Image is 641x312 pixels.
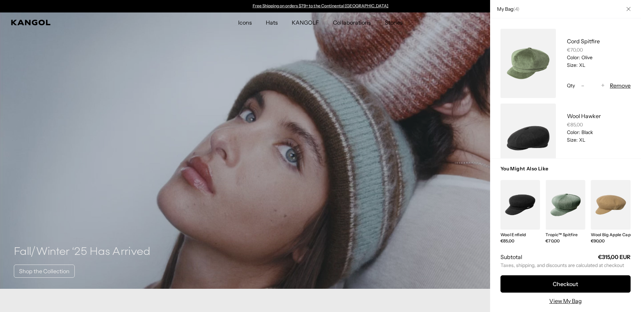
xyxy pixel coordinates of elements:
span: + [601,81,605,90]
span: - [581,81,584,90]
dt: Size: [567,137,578,143]
input: Quantity for Cord Spitfire [588,81,598,90]
input: Quantity for Wool Hawker [588,156,598,164]
button: - [578,81,588,90]
a: Wool Hawker [567,113,601,119]
dt: Color: [567,54,580,61]
a: Wool Big Apple Cap [591,232,631,237]
dd: Black [580,129,593,135]
dt: Size: [567,62,578,68]
dt: Color: [567,129,580,135]
strong: €315,00 EUR [598,253,631,260]
span: + [601,156,605,165]
span: €70,00 [545,238,559,243]
button: Checkout [500,275,631,293]
button: Remove Wool Hawker - Black / XL [610,156,631,164]
a: Cord Spitfire [567,38,600,45]
a: Tropic™ Spitfire [545,232,578,237]
span: ( ) [513,6,520,12]
button: + [598,156,608,164]
button: - [578,156,588,164]
div: €70,00 [567,47,631,53]
span: Qty [567,82,575,89]
small: Taxes, shipping, and discounts are calculated at checkout [500,262,631,268]
dd: XL [578,137,585,143]
h3: You Might Also Like [500,166,631,180]
button: Remove Cord Spitfire - Olive / XL [610,81,631,90]
dd: Olive [580,54,593,61]
button: + [598,81,608,90]
a: Wool Enfield [500,232,526,237]
span: €90,00 [591,238,605,243]
span: 4 [515,6,517,12]
div: €85,00 [567,122,631,128]
dd: XL [578,62,585,68]
a: View My Bag [549,297,582,305]
h2: Subtotal [500,253,522,261]
span: - [581,156,584,165]
h2: My Bag [494,6,520,12]
span: Qty [567,157,575,163]
span: €85,00 [500,238,514,243]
